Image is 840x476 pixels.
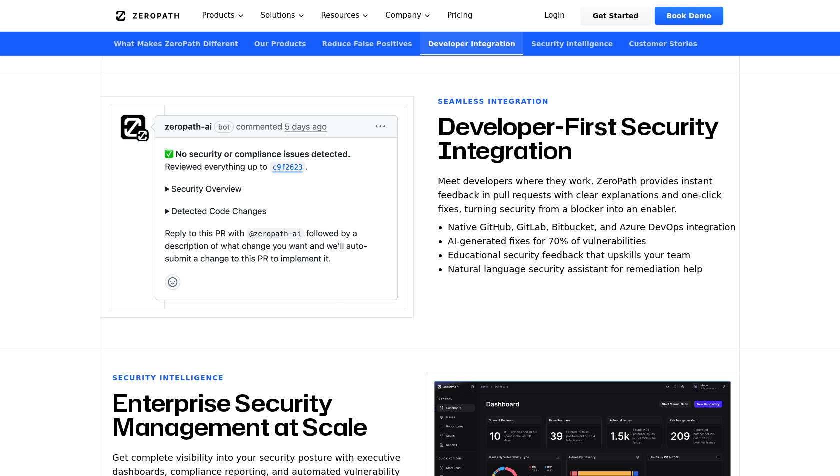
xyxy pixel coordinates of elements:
[420,32,523,55] a: Developer Integration
[106,32,246,55] a: What Makes ZeroPath Different
[246,32,314,55] a: Our Products
[448,236,646,246] span: AI-generated fixes for 70% of vulnerabilities
[112,391,402,439] h2: Enterprise Security Management at Scale
[581,7,651,25] a: Get Started
[112,373,224,383] h6: Security Intelligence
[448,250,690,260] span: Educational security feedback that upskills your team
[314,32,420,55] a: Reduce False Positives
[438,114,727,162] h2: Developer-First Security Integration
[448,222,736,232] span: Native GitHub, GitLab, Bitbucket, and Azure DevOps integration
[438,96,549,106] h6: Seamless Integration
[621,32,705,55] a: Customer Stories
[448,264,702,274] span: Natural language security assistant for remediation help
[109,105,405,309] img: Developer-First Security Integration
[532,7,577,25] a: Login
[655,7,723,25] a: Book Demo
[523,32,621,55] a: Security Intelligence
[438,174,727,216] p: Meet developers where they work. ZeroPath provides instant feedback in pull requests with clear e...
